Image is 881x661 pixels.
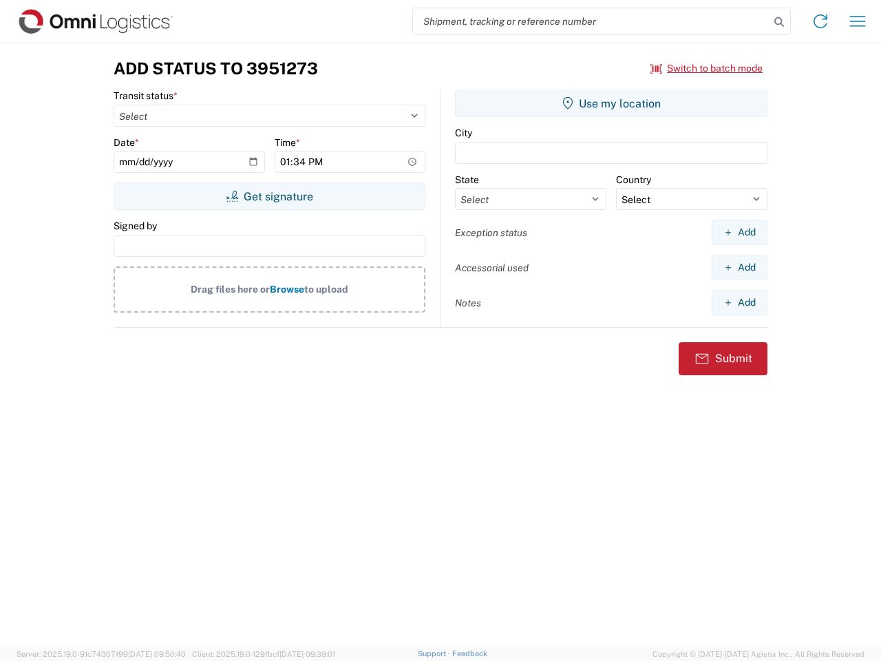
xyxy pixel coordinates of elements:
[712,220,767,245] button: Add
[114,182,425,210] button: Get signature
[679,342,767,375] button: Submit
[304,284,348,295] span: to upload
[455,174,479,186] label: State
[455,90,767,117] button: Use my location
[114,90,178,102] label: Transit status
[418,649,452,658] a: Support
[652,648,864,660] span: Copyright © [DATE]-[DATE] Agistix Inc., All Rights Reserved
[452,649,487,658] a: Feedback
[270,284,304,295] span: Browse
[712,290,767,315] button: Add
[455,127,472,139] label: City
[413,8,769,34] input: Shipment, tracking or reference number
[114,59,318,78] h3: Add Status to 3951273
[114,220,157,232] label: Signed by
[455,262,529,274] label: Accessorial used
[128,650,186,658] span: [DATE] 09:50:40
[191,284,270,295] span: Drag files here or
[455,227,527,239] label: Exception status
[192,650,335,658] span: Client: 2025.19.0-129fbcf
[650,57,763,80] button: Switch to batch mode
[279,650,335,658] span: [DATE] 09:39:01
[616,174,651,186] label: Country
[114,136,139,149] label: Date
[275,136,300,149] label: Time
[17,650,186,658] span: Server: 2025.19.0-91c74307f99
[712,255,767,280] button: Add
[455,297,481,309] label: Notes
